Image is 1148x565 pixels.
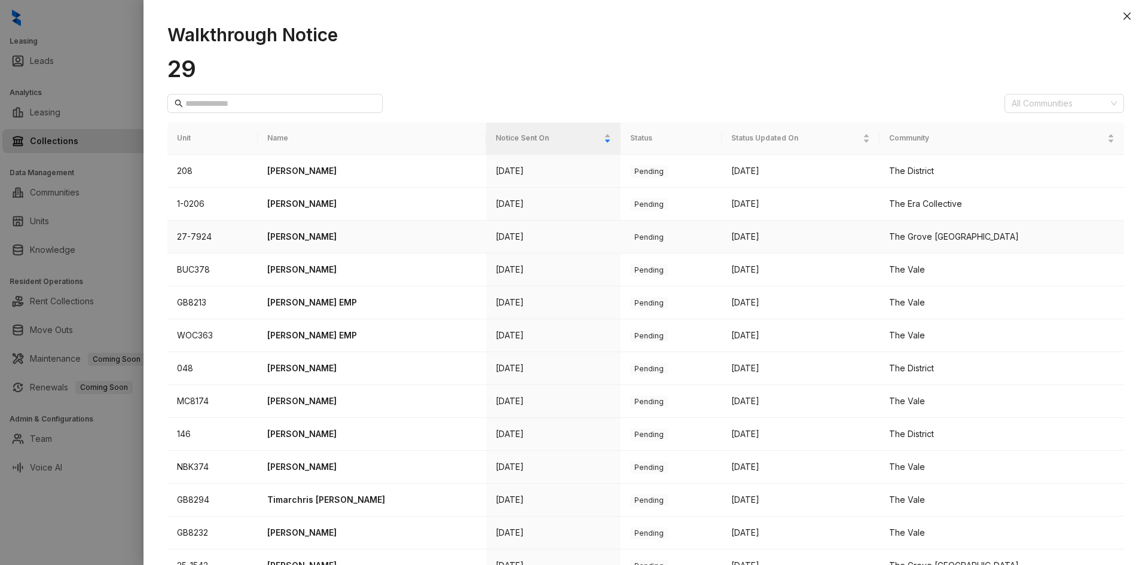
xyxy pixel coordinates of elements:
td: [DATE] [486,221,621,254]
div: The District [889,427,1115,441]
span: Pending [630,198,668,210]
td: [DATE] [486,155,621,188]
button: Close [1120,9,1134,23]
div: The Vale [889,526,1115,539]
div: The Vale [889,329,1115,342]
th: Name [258,123,486,154]
td: 1-0206 [167,188,258,221]
th: Status [621,123,722,154]
p: [PERSON_NAME] [267,230,477,243]
span: Pending [630,363,668,375]
div: The Vale [889,395,1115,408]
div: The Vale [889,296,1115,309]
td: 146 [167,418,258,451]
td: NBK374 [167,451,258,484]
td: [DATE] [486,319,621,352]
span: Pending [630,494,668,506]
td: [DATE] [722,221,879,254]
td: [DATE] [722,385,879,418]
th: Unit [167,123,258,154]
div: The District [889,164,1115,178]
td: [DATE] [486,254,621,286]
td: [DATE] [486,418,621,451]
td: [DATE] [486,352,621,385]
td: GB8213 [167,286,258,319]
p: [PERSON_NAME] [267,164,477,178]
p: [PERSON_NAME] [267,263,477,276]
p: [PERSON_NAME] EMP [267,296,477,309]
span: Pending [630,166,668,178]
span: Pending [630,264,668,276]
div: The Vale [889,460,1115,474]
h1: 29 [167,55,1124,83]
td: WOC363 [167,319,258,352]
span: Status Updated On [731,133,860,144]
h1: Walkthrough Notice [167,24,1124,45]
td: [DATE] [722,517,879,549]
div: The Vale [889,493,1115,506]
td: [DATE] [486,451,621,484]
p: [PERSON_NAME] [267,427,477,441]
span: search [175,99,183,108]
p: [PERSON_NAME] EMP [267,329,477,342]
td: BUC378 [167,254,258,286]
div: The Era Collective [889,197,1115,210]
td: [DATE] [722,418,879,451]
td: [DATE] [722,188,879,221]
th: Community [880,123,1124,154]
td: [DATE] [722,451,879,484]
span: Pending [630,429,668,441]
p: [PERSON_NAME] [267,362,477,375]
p: Timarchris [PERSON_NAME] [267,493,477,506]
span: Notice Sent On [496,133,602,144]
td: [DATE] [722,319,879,352]
span: Pending [630,396,668,408]
td: [DATE] [722,352,879,385]
td: [DATE] [486,286,621,319]
p: [PERSON_NAME] [267,460,477,474]
td: MC8174 [167,385,258,418]
td: 208 [167,155,258,188]
td: [DATE] [722,484,879,517]
div: The District [889,362,1115,375]
div: The Grove [GEOGRAPHIC_DATA] [889,230,1115,243]
span: Pending [630,231,668,243]
p: [PERSON_NAME] [267,526,477,539]
td: 27-7924 [167,221,258,254]
span: Pending [630,330,668,342]
td: [DATE] [722,286,879,319]
td: GB8294 [167,484,258,517]
td: [DATE] [486,484,621,517]
span: Pending [630,527,668,539]
th: Status Updated On [722,123,879,154]
p: [PERSON_NAME] [267,197,477,210]
td: [DATE] [722,155,879,188]
td: [DATE] [486,385,621,418]
span: Community [889,133,1105,144]
p: [PERSON_NAME] [267,395,477,408]
span: close [1122,11,1132,21]
td: 048 [167,352,258,385]
td: [DATE] [486,517,621,549]
div: The Vale [889,263,1115,276]
td: [DATE] [486,188,621,221]
span: Pending [630,462,668,474]
span: Pending [630,297,668,309]
td: GB8232 [167,517,258,549]
td: [DATE] [722,254,879,286]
